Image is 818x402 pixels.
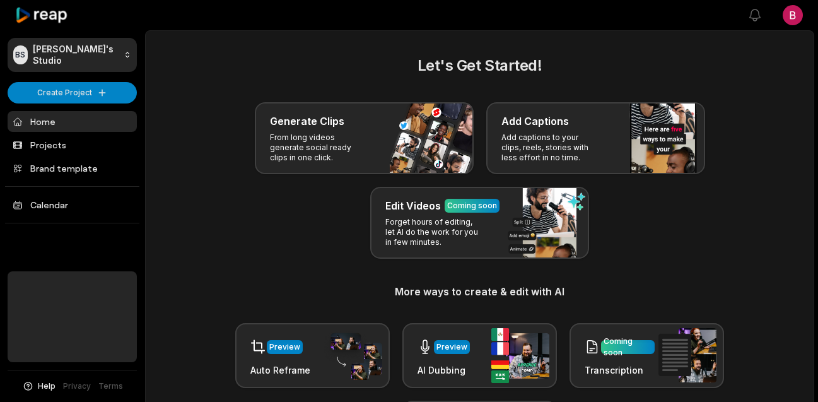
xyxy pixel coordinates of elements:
h3: More ways to create & edit with AI [161,284,798,299]
h3: Auto Reframe [250,364,310,377]
h3: Generate Clips [270,114,344,129]
p: [PERSON_NAME]'s Studio [33,44,119,66]
p: Forget hours of editing, let AI do the work for you in few minutes. [385,217,483,247]
div: Preview [269,341,300,353]
button: Create Project [8,82,137,103]
p: Add captions to your clips, reels, stories with less effort in no time. [501,133,599,163]
div: BS [13,45,28,64]
div: Preview [436,341,467,353]
a: Projects [8,134,137,155]
a: Brand template [8,158,137,179]
img: ai_dubbing.png [491,328,549,383]
a: Terms [98,381,123,392]
a: Home [8,111,137,132]
span: Help [38,381,56,392]
img: transcription.png [658,328,716,382]
h3: Add Captions [501,114,569,129]
p: From long videos generate social ready clips in one click. [270,133,368,163]
h3: Transcription [585,364,655,377]
img: auto_reframe.png [324,331,382,381]
div: Coming soon [604,336,652,358]
div: Coming soon [447,200,497,211]
h3: AI Dubbing [418,364,470,377]
a: Calendar [8,194,137,215]
a: Privacy [63,381,91,392]
button: Help [22,381,56,392]
h3: Edit Videos [385,198,441,213]
h2: Let's Get Started! [161,54,798,77]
